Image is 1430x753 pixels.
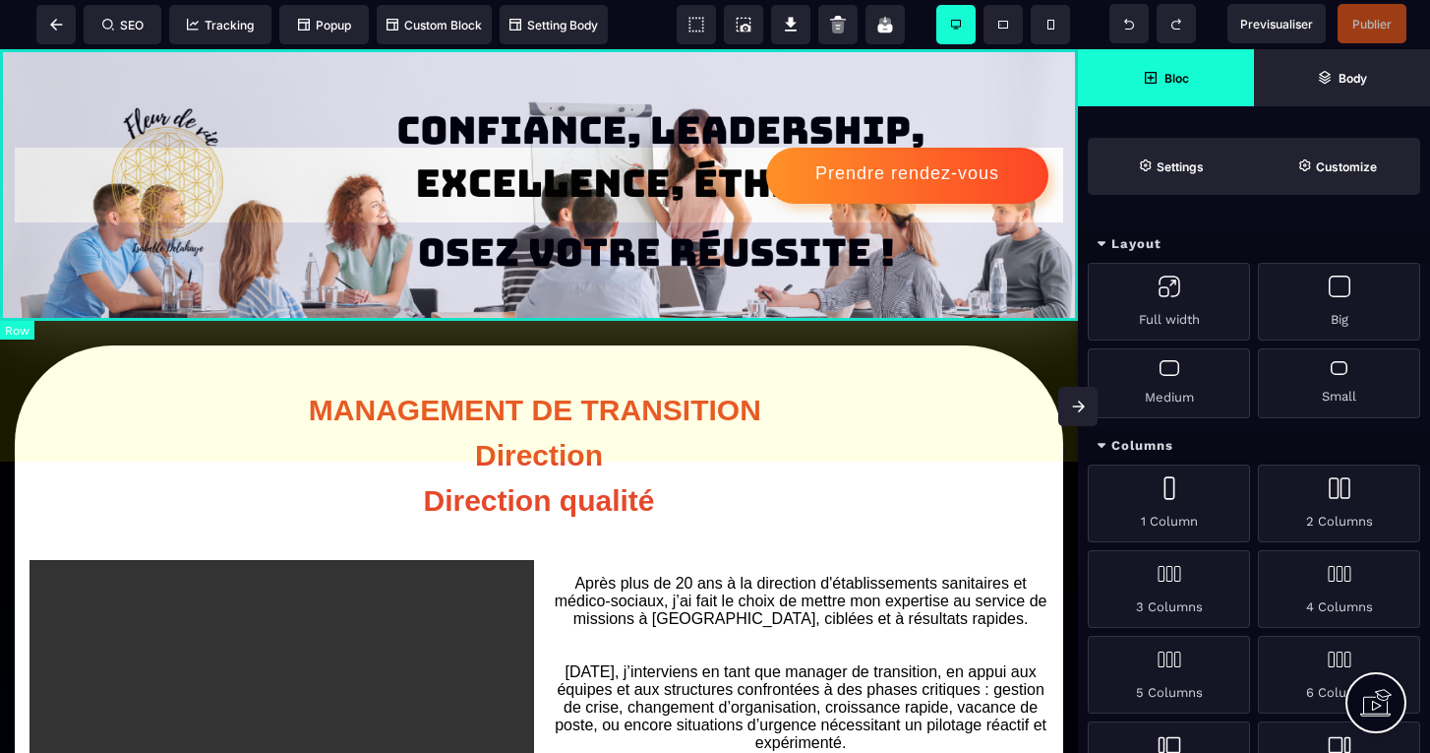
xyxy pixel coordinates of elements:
span: Preview [1227,4,1326,43]
span: SEO [102,18,144,32]
strong: Customize [1316,159,1377,174]
div: 3 Columns [1088,550,1250,628]
span: View components [677,5,716,44]
div: 6 Columns [1258,636,1420,714]
b: MANAGEMENT DE TRANSITION Direction Direction qualité [309,345,769,468]
div: 1 Column [1088,465,1250,542]
span: Open Style Manager [1254,138,1420,195]
div: 4 Columns [1258,550,1420,628]
span: Open Layer Manager [1254,49,1430,106]
span: Tracking [187,18,254,32]
div: Full width [1088,263,1250,341]
strong: Bloc [1164,71,1189,86]
div: Big [1258,263,1420,341]
span: Popup [298,18,351,32]
span: Setting Body [509,18,598,32]
span: Open Blocks [1078,49,1254,106]
button: Prendre rendez-vous [766,98,1048,155]
span: Custom Block [387,18,482,32]
strong: Settings [1157,159,1204,174]
span: Screenshot [724,5,763,44]
div: Small [1258,348,1420,418]
div: Columns [1078,428,1430,465]
strong: Body [1339,71,1367,86]
span: Settings [1088,138,1254,195]
div: 5 Columns [1088,636,1250,714]
span: Previsualiser [1240,17,1313,31]
div: Medium [1088,348,1250,418]
div: Layout [1078,226,1430,263]
div: 2 Columns [1258,465,1420,542]
span: Publier [1352,17,1392,31]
